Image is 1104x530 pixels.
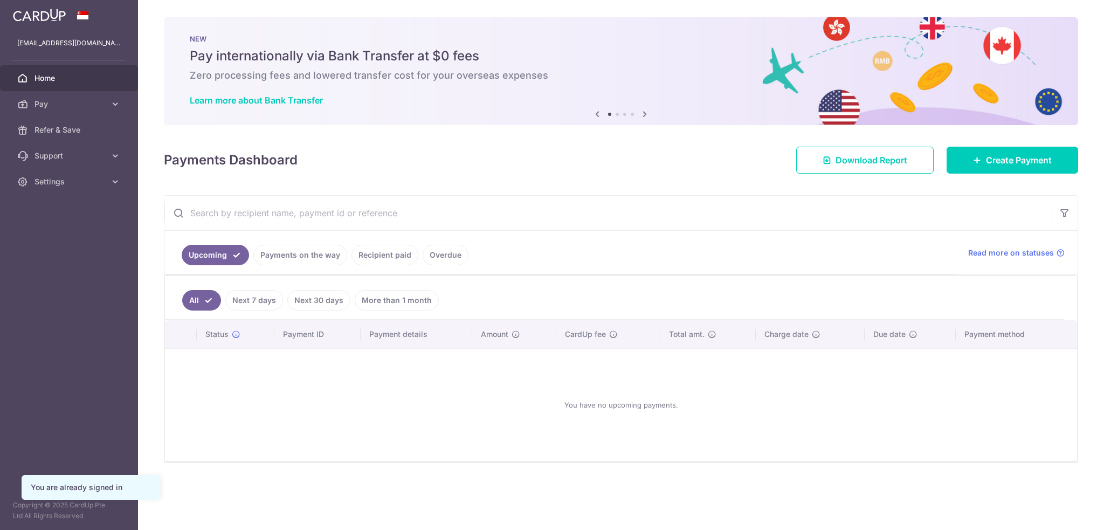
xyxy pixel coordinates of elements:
span: Create Payment [986,154,1052,167]
h4: Payments Dashboard [164,150,298,170]
span: Status [205,329,229,340]
a: Payments on the way [253,245,347,265]
img: CardUp [13,9,66,22]
a: Read more on statuses [968,247,1065,258]
a: Upcoming [182,245,249,265]
span: Pay [34,99,106,109]
a: Next 30 days [287,290,350,311]
a: Download Report [796,147,934,174]
a: Recipient paid [351,245,418,265]
th: Payment ID [274,320,361,348]
a: Next 7 days [225,290,283,311]
span: Support [34,150,106,161]
span: CardUp fee [565,329,606,340]
span: Amount [481,329,508,340]
img: Bank transfer banner [164,17,1078,125]
input: Search by recipient name, payment id or reference [164,196,1052,230]
span: Download Report [836,154,907,167]
a: Overdue [423,245,468,265]
span: Home [34,73,106,84]
div: You have no upcoming payments. [178,357,1064,452]
p: [EMAIL_ADDRESS][DOMAIN_NAME] [17,38,121,49]
span: Total amt. [669,329,705,340]
p: NEW [190,35,1052,43]
span: Due date [873,329,906,340]
span: Refer & Save [34,125,106,135]
a: Create Payment [947,147,1078,174]
a: Learn more about Bank Transfer [190,95,323,106]
th: Payment method [956,320,1077,348]
span: Charge date [764,329,809,340]
span: Settings [34,176,106,187]
a: All [182,290,221,311]
span: Read more on statuses [968,247,1054,258]
div: You are already signed in [31,482,150,493]
a: More than 1 month [355,290,439,311]
h5: Pay internationally via Bank Transfer at $0 fees [190,47,1052,65]
h6: Zero processing fees and lowered transfer cost for your overseas expenses [190,69,1052,82]
th: Payment details [361,320,472,348]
